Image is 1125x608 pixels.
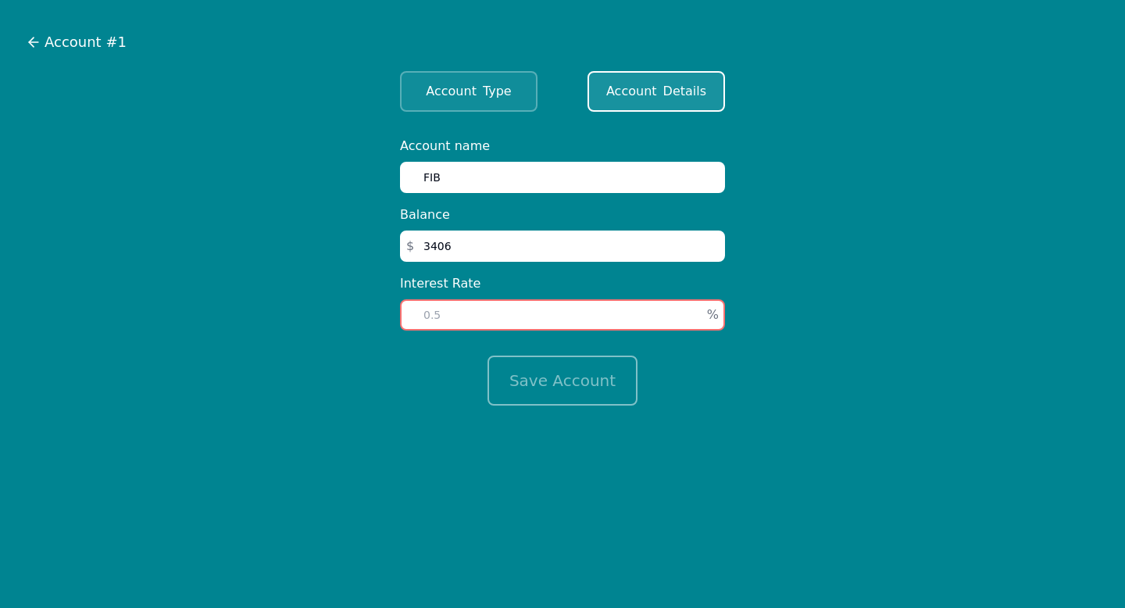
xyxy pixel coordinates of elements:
button: AccountType [400,71,537,112]
span: Details [663,82,706,101]
input: 1000.00 [400,231,725,262]
span: % [707,306,719,324]
label: Interest Rate [400,274,725,293]
span: Account [426,82,477,101]
label: Account name [400,137,725,156]
button: Account #1 [25,30,127,54]
span: Account [606,82,657,101]
input: Checking Account [400,162,725,193]
button: AccountDetails [587,71,725,112]
span: Account #1 [45,31,127,53]
span: $ [406,237,414,256]
span: Type [483,82,512,101]
button: Save Account [487,356,637,406]
label: Balance [400,206,725,224]
input: 0.5 [400,299,725,331]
